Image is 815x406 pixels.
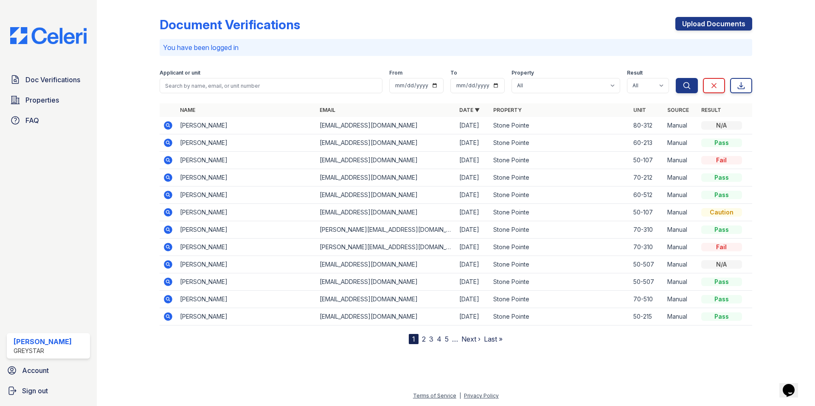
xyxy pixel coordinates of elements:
td: [DATE] [456,204,490,221]
input: Search by name, email, or unit number [160,78,382,93]
a: Unit [633,107,646,113]
td: Stone Pointe [490,273,630,291]
label: Result [627,70,643,76]
td: [DATE] [456,308,490,325]
td: [PERSON_NAME] [177,186,316,204]
td: Manual [664,308,698,325]
td: Manual [664,273,698,291]
span: Doc Verifications [25,75,80,85]
td: 70-510 [630,291,664,308]
td: [EMAIL_ADDRESS][DOMAIN_NAME] [316,308,456,325]
img: CE_Logo_Blue-a8612792a0a2168367f1c8372b55b34899dd931a85d93a1a3d3e32e68fde9ad4.png [3,27,93,44]
td: 60-512 [630,186,664,204]
div: 1 [409,334,419,344]
td: [PERSON_NAME] [177,291,316,308]
label: Applicant or unit [160,70,200,76]
td: Manual [664,186,698,204]
div: Pass [701,278,742,286]
td: [EMAIL_ADDRESS][DOMAIN_NAME] [316,273,456,291]
a: Doc Verifications [7,71,90,88]
div: N/A [701,260,742,269]
td: 80-312 [630,117,664,134]
td: Stone Pointe [490,308,630,325]
td: Manual [664,256,698,273]
td: [PERSON_NAME] [177,239,316,256]
div: [PERSON_NAME] [14,336,72,347]
a: 5 [445,335,449,343]
a: Property [493,107,522,113]
td: Stone Pointe [490,134,630,152]
td: [EMAIL_ADDRESS][DOMAIN_NAME] [316,204,456,221]
div: Fail [701,156,742,164]
div: Pass [701,173,742,182]
td: 50-507 [630,256,664,273]
a: Next › [461,335,481,343]
td: Manual [664,134,698,152]
td: [PERSON_NAME] [177,308,316,325]
a: Upload Documents [675,17,752,31]
td: Stone Pointe [490,186,630,204]
td: [EMAIL_ADDRESS][DOMAIN_NAME] [316,186,456,204]
td: 50-107 [630,152,664,169]
td: Manual [664,221,698,239]
a: 4 [437,335,441,343]
td: [DATE] [456,152,490,169]
span: Properties [25,95,59,105]
label: To [450,70,457,76]
div: Fail [701,243,742,251]
td: 70-310 [630,239,664,256]
div: Greystar [14,347,72,355]
td: [DATE] [456,169,490,186]
label: From [389,70,402,76]
td: 50-215 [630,308,664,325]
td: Stone Pointe [490,117,630,134]
td: 70-310 [630,221,664,239]
div: Pass [701,191,742,199]
a: Result [701,107,721,113]
div: | [459,392,461,399]
span: Sign out [22,386,48,396]
div: Pass [701,139,742,147]
label: Property [511,70,534,76]
td: Stone Pointe [490,221,630,239]
a: Terms of Service [413,392,456,399]
a: Email [320,107,335,113]
td: Manual [664,204,698,221]
td: Manual [664,117,698,134]
td: [PERSON_NAME] [177,117,316,134]
td: [PERSON_NAME][EMAIL_ADDRESS][DOMAIN_NAME] [316,221,456,239]
a: Date ▼ [459,107,480,113]
div: Pass [701,312,742,321]
td: [PERSON_NAME] [177,273,316,291]
div: Caution [701,208,742,217]
td: [DATE] [456,186,490,204]
td: [PERSON_NAME][EMAIL_ADDRESS][DOMAIN_NAME] [316,239,456,256]
a: Properties [7,92,90,108]
td: [DATE] [456,256,490,273]
td: 60-213 [630,134,664,152]
a: Privacy Policy [464,392,499,399]
div: Pass [701,295,742,303]
td: [DATE] [456,134,490,152]
td: [DATE] [456,273,490,291]
td: [EMAIL_ADDRESS][DOMAIN_NAME] [316,169,456,186]
a: Name [180,107,195,113]
td: [PERSON_NAME] [177,134,316,152]
iframe: chat widget [779,372,807,398]
a: Sign out [3,382,93,399]
td: [EMAIL_ADDRESS][DOMAIN_NAME] [316,152,456,169]
span: FAQ [25,115,39,125]
td: Manual [664,152,698,169]
td: [PERSON_NAME] [177,152,316,169]
td: [EMAIL_ADDRESS][DOMAIN_NAME] [316,256,456,273]
a: Account [3,362,93,379]
td: Stone Pointe [490,169,630,186]
td: [EMAIL_ADDRESS][DOMAIN_NAME] [316,134,456,152]
td: [DATE] [456,291,490,308]
td: Manual [664,239,698,256]
span: Account [22,365,49,375]
td: [DATE] [456,117,490,134]
a: Last » [484,335,503,343]
td: Manual [664,291,698,308]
